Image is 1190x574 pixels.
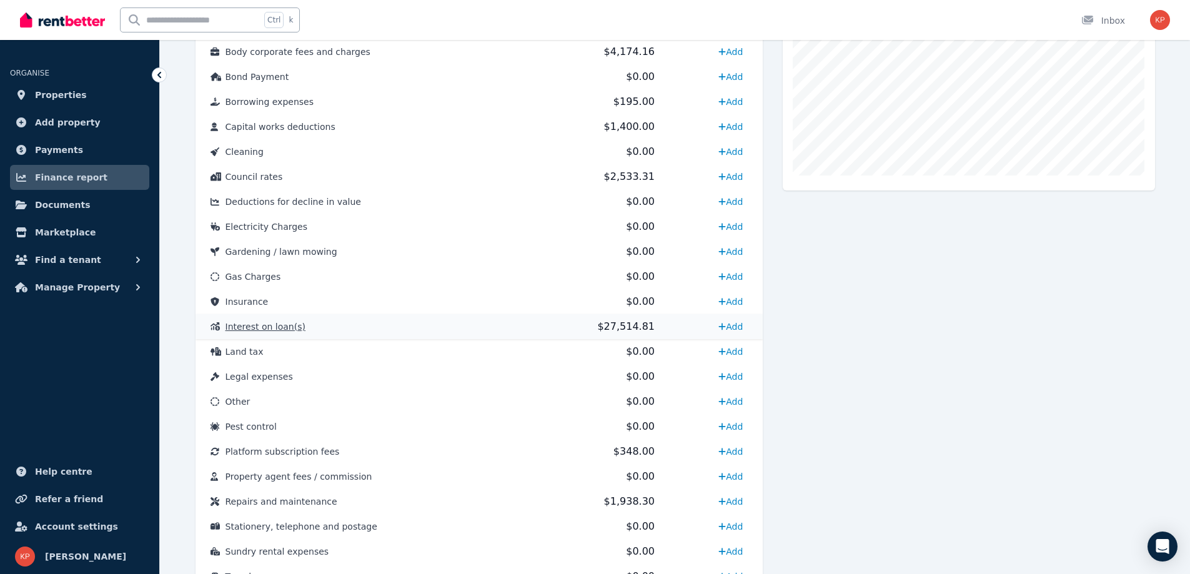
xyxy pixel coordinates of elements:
[713,442,748,462] a: Add
[713,267,748,287] a: Add
[226,322,305,332] span: Interest on loan(s)
[226,72,289,82] span: Bond Payment
[10,192,149,217] a: Documents
[713,192,748,212] a: Add
[226,297,269,307] span: Insurance
[626,345,655,357] span: $0.00
[35,519,118,534] span: Account settings
[10,247,149,272] button: Find a tenant
[613,96,655,107] span: $195.00
[10,165,149,190] a: Finance report
[626,545,655,557] span: $0.00
[10,137,149,162] a: Payments
[10,487,149,512] a: Refer a friend
[20,11,105,29] img: RentBetter
[10,110,149,135] a: Add property
[626,520,655,532] span: $0.00
[45,549,126,564] span: [PERSON_NAME]
[226,247,337,257] span: Gardening / lawn mowing
[35,225,96,240] span: Marketplace
[604,121,655,132] span: $1,400.00
[713,217,748,237] a: Add
[713,242,748,262] a: Add
[226,122,335,132] span: Capital works deductions
[226,422,277,432] span: Pest control
[626,370,655,382] span: $0.00
[626,270,655,282] span: $0.00
[713,392,748,412] a: Add
[226,97,314,107] span: Borrowing expenses
[626,420,655,432] span: $0.00
[626,395,655,407] span: $0.00
[626,195,655,207] span: $0.00
[226,547,329,557] span: Sundry rental expenses
[226,372,293,382] span: Legal expenses
[1081,14,1125,27] div: Inbox
[226,522,377,532] span: Stationery, telephone and postage
[226,347,264,357] span: Land tax
[10,459,149,484] a: Help centre
[613,445,655,457] span: $348.00
[713,517,748,537] a: Add
[226,472,372,482] span: Property agent fees / commission
[713,467,748,487] a: Add
[10,69,49,77] span: ORGANISE
[626,220,655,232] span: $0.00
[713,167,748,187] a: Add
[626,71,655,82] span: $0.00
[226,497,337,507] span: Repairs and maintenance
[10,82,149,107] a: Properties
[35,280,120,295] span: Manage Property
[10,514,149,539] a: Account settings
[713,367,748,387] a: Add
[226,272,281,282] span: Gas Charges
[626,245,655,257] span: $0.00
[604,495,655,507] span: $1,938.30
[35,115,101,130] span: Add property
[289,15,293,25] span: k
[226,147,264,157] span: Cleaning
[713,142,748,162] a: Add
[597,320,655,332] span: $27,514.81
[226,397,250,407] span: Other
[604,171,655,182] span: $2,533.31
[626,295,655,307] span: $0.00
[35,87,87,102] span: Properties
[713,42,748,62] a: Add
[226,47,370,57] span: Body corporate fees and charges
[35,492,103,507] span: Refer a friend
[713,292,748,312] a: Add
[604,46,655,57] span: $4,174.16
[626,470,655,482] span: $0.00
[713,342,748,362] a: Add
[713,317,748,337] a: Add
[15,547,35,567] img: kevin preston
[1150,10,1170,30] img: kevin preston
[35,464,92,479] span: Help centre
[10,275,149,300] button: Manage Property
[226,447,340,457] span: Platform subscription fees
[713,417,748,437] a: Add
[35,142,83,157] span: Payments
[626,146,655,157] span: $0.00
[10,220,149,245] a: Marketplace
[1148,532,1178,562] div: Open Intercom Messenger
[226,197,361,207] span: Deductions for decline in value
[226,222,308,232] span: Electricity Charges
[264,12,284,28] span: Ctrl
[713,492,748,512] a: Add
[713,92,748,112] a: Add
[226,172,283,182] span: Council rates
[35,252,101,267] span: Find a tenant
[713,542,748,562] a: Add
[713,117,748,137] a: Add
[35,197,91,212] span: Documents
[713,67,748,87] a: Add
[35,170,107,185] span: Finance report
